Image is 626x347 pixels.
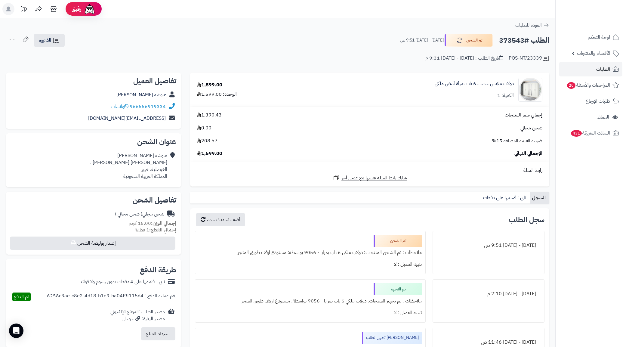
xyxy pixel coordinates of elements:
[425,55,503,62] div: تاريخ الطلب : [DATE] - [DATE] 9:31 م
[559,110,622,124] a: العملاء
[129,220,176,227] small: 15.00 كجم
[519,78,542,102] img: 1733065410-1-90x90.jpg
[135,226,176,234] small: 1 قطعة
[34,34,65,47] a: الفاتورة
[362,332,422,344] div: [PERSON_NAME] تجهيز الطلب
[72,5,81,13] span: رفيق
[520,125,542,132] span: شحن مجاني
[39,37,51,44] span: الفاتورة
[481,192,530,204] a: تابي : قسمها على دفعات
[115,211,164,218] div: شحن مجاني
[141,327,175,340] button: استرداد المبلغ
[374,283,422,295] div: تم التجهيز
[110,308,165,322] div: مصدر الطلب :الموقع الإلكتروني
[110,315,165,322] div: مصدر الزيارة: جوجل
[196,213,245,226] button: أضف تحديث جديد
[115,210,142,218] span: ( شحن مجاني )
[84,3,96,15] img: ai-face.png
[559,126,622,140] a: السلات المتروكة431
[570,129,610,137] span: السلات المتروكة
[436,288,541,300] div: [DATE] - [DATE] 2:10 م
[193,167,547,174] div: رابط السلة
[333,174,407,181] a: شارك رابط السلة نفسها مع عميل آخر
[197,112,222,119] span: 1,390.43
[11,197,176,204] h2: تفاصيل الشحن
[116,91,166,98] a: عيوشه [PERSON_NAME]
[47,293,176,301] div: رقم عملية الدفع : 6258c3ae-c8e2-4d18-b1e9-ba04f9f115d4
[80,278,165,285] div: تابي - قسّمها على 4 دفعات بدون رسوم ولا فوائد
[9,324,23,338] div: Open Intercom Messenger
[586,97,610,105] span: طلبات الإرجاع
[588,33,610,42] span: لوحة التحكم
[566,81,610,89] span: المراجعات والأسئلة
[577,49,610,57] span: الأقسام والمنتجات
[567,82,575,89] span: 20
[149,226,176,234] strong: إجمالي القطع:
[111,103,128,110] a: واتساب
[197,150,222,157] span: 1,599.00
[14,293,29,300] span: تم الدفع
[436,240,541,251] div: [DATE] - [DATE] 9:51 ص
[199,307,422,319] div: تنبيه العميل : لا
[10,237,175,250] button: إصدار بوليصة الشحن
[597,113,609,121] span: العملاء
[559,30,622,45] a: لوحة التحكم
[130,103,166,110] a: 966556919334
[88,115,166,122] a: [EMAIL_ADDRESS][DOMAIN_NAME]
[514,150,542,157] span: الإجمالي النهائي
[435,80,514,87] a: دولاب ملابس خشب 6 باب بمرآة أبيض ملكي
[515,22,542,29] span: العودة للطلبات
[400,37,444,43] small: [DATE] - [DATE] 9:51 ص
[199,247,422,259] div: ملاحظات : تم الشحن المنتجات: دولاب ملكي 6 باب بمرايا - 9056 بواسطة: مستودع ارفف طويق المتجر
[530,192,549,204] a: السجل
[199,295,422,307] div: ملاحظات : تم تجهيز المنتجات: دولاب ملكي 6 باب بمرايا - 9056 بواسطة: مستودع ارفف طويق المتجر
[571,130,582,137] span: 431
[497,92,514,99] div: الكمية: 1
[499,34,549,47] h2: الطلب #373543
[11,77,176,85] h2: تفاصيل العميل
[509,216,544,223] h3: سجل الطلب
[445,34,493,47] button: تم الشحن
[559,94,622,108] a: طلبات الإرجاع
[197,125,211,132] span: 0.00
[341,175,407,181] span: شارك رابط السلة نفسها مع عميل آخر
[90,152,167,180] div: عيوشه [PERSON_NAME] [PERSON_NAME] [PERSON_NAME] ، الغيصلية، خيبر المملكة العربية السعودية
[16,3,31,17] a: تحديثات المنصة
[509,55,549,62] div: POS-NT/23339
[515,22,549,29] a: العودة للطلبات
[374,235,422,247] div: تم الشحن
[140,266,176,274] h2: طريقة الدفع
[505,112,542,119] span: إجمالي سعر المنتجات
[199,259,422,270] div: تنبيه العميل : لا
[197,91,237,98] div: الوحدة: 1,599.00
[197,138,217,144] span: 208.57
[559,62,622,76] a: الطلبات
[151,220,176,227] strong: إجمالي الوزن:
[596,65,610,73] span: الطلبات
[492,138,542,144] span: ضريبة القيمة المضافة 15%
[559,78,622,92] a: المراجعات والأسئلة20
[197,82,222,88] div: 1,599.00
[11,138,176,145] h2: عنوان الشحن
